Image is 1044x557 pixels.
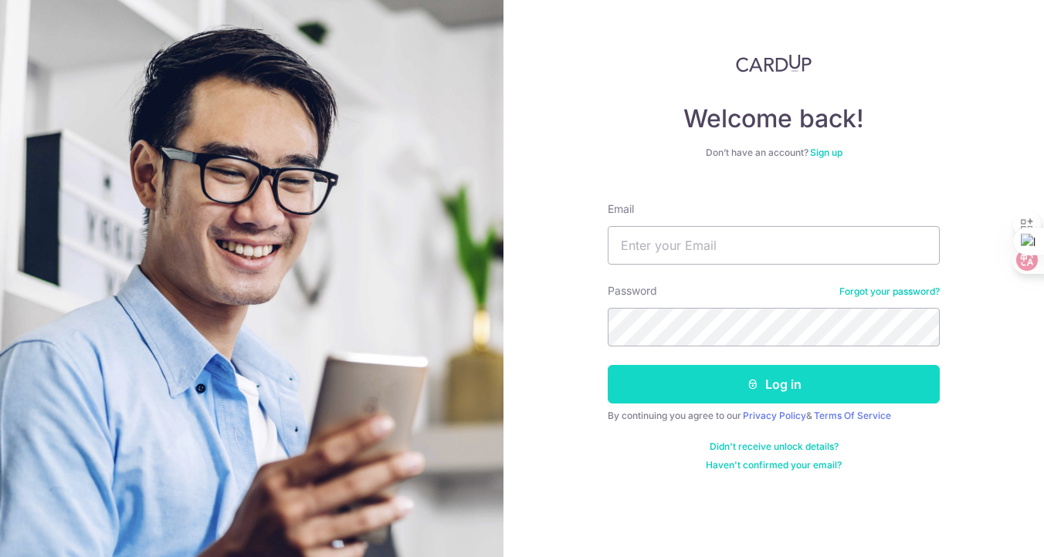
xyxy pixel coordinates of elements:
input: Enter your Email [608,226,940,265]
div: Don’t have an account? [608,147,940,159]
a: Haven't confirmed your email? [706,459,842,471]
label: Password [608,283,657,299]
button: Log in [608,365,940,403]
h4: Welcome back! [608,103,940,134]
a: Forgot your password? [839,285,940,298]
a: Didn't receive unlock details? [710,441,839,453]
div: By continuing you agree to our & [608,410,940,422]
a: Sign up [810,147,842,158]
img: CardUp Logo [736,54,812,73]
label: Email [608,201,634,217]
a: Privacy Policy [743,410,806,421]
a: Terms Of Service [814,410,891,421]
